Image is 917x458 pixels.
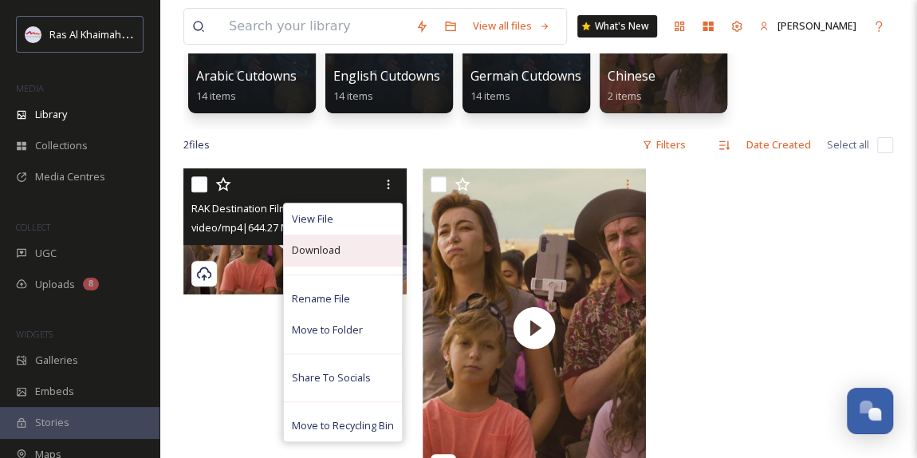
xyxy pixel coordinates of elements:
[191,200,432,215] span: RAK Destination Film_16 x 9_HI Res_4K_270225.mp4
[196,69,297,103] a: Arabic Cutdowns14 items
[577,15,657,38] a: What's New
[292,243,340,258] span: Download
[777,18,856,33] span: [PERSON_NAME]
[292,211,333,227] span: View File
[333,89,373,103] span: 14 items
[470,89,510,103] span: 14 items
[751,10,864,41] a: [PERSON_NAME]
[738,129,819,160] div: Date Created
[608,89,642,103] span: 2 items
[333,69,440,103] a: English Cutdowns14 items
[35,246,57,261] span: UGC
[35,415,69,430] span: Stories
[49,26,275,41] span: Ras Al Khaimah Tourism Development Authority
[16,328,53,340] span: WIDGETS
[608,67,655,85] span: Chinese
[183,137,210,152] span: 2 file s
[292,370,371,385] span: Share To Socials
[292,418,394,433] span: Move to Recycling Bin
[465,10,558,41] a: View all files
[26,26,41,42] img: Logo_RAKTDA_RGB-01.png
[35,107,67,122] span: Library
[292,322,363,338] span: Move to Folder
[827,137,869,152] span: Select all
[608,69,655,103] a: Chinese2 items
[221,9,407,44] input: Search your library
[470,69,581,103] a: German Cutdowns14 items
[196,67,297,85] span: Arabic Cutdowns
[16,221,50,233] span: COLLECT
[191,220,352,235] span: video/mp4 | 644.27 MB | 3840 x 2160
[292,291,350,306] span: Rename File
[333,67,440,85] span: English Cutdowns
[16,82,44,94] span: MEDIA
[35,277,75,292] span: Uploads
[35,384,74,399] span: Embeds
[470,67,581,85] span: German Cutdowns
[196,89,236,103] span: 14 items
[35,353,78,368] span: Galleries
[83,278,99,290] div: 8
[35,169,105,184] span: Media Centres
[35,138,88,153] span: Collections
[847,388,893,434] button: Open Chat
[634,129,694,160] div: Filters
